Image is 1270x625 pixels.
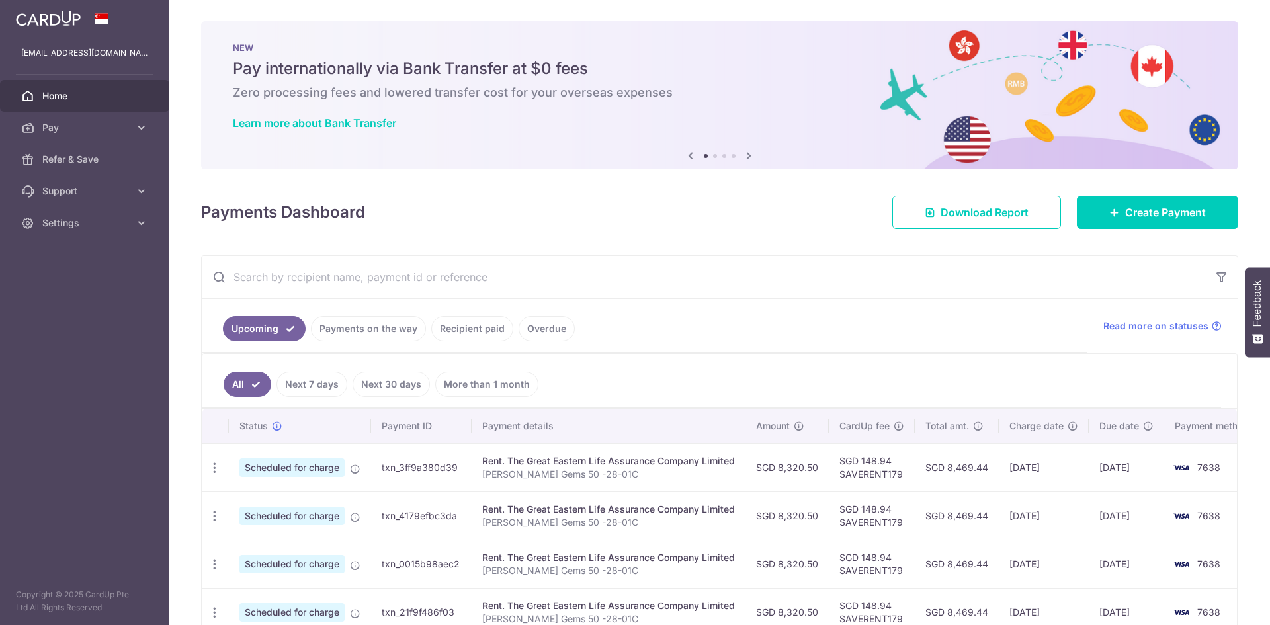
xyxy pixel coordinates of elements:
[1197,462,1220,473] span: 7638
[202,256,1206,298] input: Search by recipient name, payment id or reference
[892,196,1061,229] a: Download Report
[276,372,347,397] a: Next 7 days
[915,540,999,588] td: SGD 8,469.44
[21,46,148,60] p: [EMAIL_ADDRESS][DOMAIN_NAME]
[1164,409,1265,443] th: Payment method
[999,491,1089,540] td: [DATE]
[756,419,790,433] span: Amount
[1103,319,1222,333] a: Read more on statuses
[915,491,999,540] td: SGD 8,469.44
[839,419,890,433] span: CardUp fee
[1103,319,1208,333] span: Read more on statuses
[239,555,345,573] span: Scheduled for charge
[829,491,915,540] td: SGD 148.94 SAVERENT179
[482,564,735,577] p: [PERSON_NAME] Gems 50 -28-01C
[999,540,1089,588] td: [DATE]
[1245,267,1270,357] button: Feedback - Show survey
[233,58,1206,79] h5: Pay internationally via Bank Transfer at $0 fees
[745,491,829,540] td: SGD 8,320.50
[482,503,735,516] div: Rent. The Great Eastern Life Assurance Company Limited
[482,551,735,564] div: Rent. The Great Eastern Life Assurance Company Limited
[1197,558,1220,569] span: 7638
[1009,419,1064,433] span: Charge date
[1197,510,1220,521] span: 7638
[1125,204,1206,220] span: Create Payment
[745,540,829,588] td: SGD 8,320.50
[353,372,430,397] a: Next 30 days
[311,316,426,341] a: Payments on the way
[223,316,306,341] a: Upcoming
[1168,556,1195,572] img: Bank Card
[431,316,513,341] a: Recipient paid
[233,42,1206,53] p: NEW
[42,153,130,166] span: Refer & Save
[915,443,999,491] td: SGD 8,469.44
[16,11,81,26] img: CardUp
[745,443,829,491] td: SGD 8,320.50
[1168,460,1195,476] img: Bank Card
[482,454,735,468] div: Rent. The Great Eastern Life Assurance Company Limited
[239,419,268,433] span: Status
[941,204,1029,220] span: Download Report
[224,372,271,397] a: All
[42,89,130,103] span: Home
[233,116,396,130] a: Learn more about Bank Transfer
[1089,491,1164,540] td: [DATE]
[1251,280,1263,327] span: Feedback
[519,316,575,341] a: Overdue
[371,443,472,491] td: txn_3ff9a380d39
[829,443,915,491] td: SGD 148.94 SAVERENT179
[239,507,345,525] span: Scheduled for charge
[1089,443,1164,491] td: [DATE]
[1099,419,1139,433] span: Due date
[239,458,345,477] span: Scheduled for charge
[1168,508,1195,524] img: Bank Card
[482,599,735,612] div: Rent. The Great Eastern Life Assurance Company Limited
[201,21,1238,169] img: Bank transfer banner
[42,121,130,134] span: Pay
[371,409,472,443] th: Payment ID
[233,85,1206,101] h6: Zero processing fees and lowered transfer cost for your overseas expenses
[201,200,365,224] h4: Payments Dashboard
[482,468,735,481] p: [PERSON_NAME] Gems 50 -28-01C
[1168,604,1195,620] img: Bank Card
[829,540,915,588] td: SGD 148.94 SAVERENT179
[239,603,345,622] span: Scheduled for charge
[999,443,1089,491] td: [DATE]
[1089,540,1164,588] td: [DATE]
[482,516,735,529] p: [PERSON_NAME] Gems 50 -28-01C
[42,185,130,198] span: Support
[1185,585,1257,618] iframe: Opens a widget where you can find more information
[371,540,472,588] td: txn_0015b98aec2
[42,216,130,229] span: Settings
[472,409,745,443] th: Payment details
[371,491,472,540] td: txn_4179efbc3da
[435,372,538,397] a: More than 1 month
[925,419,969,433] span: Total amt.
[1077,196,1238,229] a: Create Payment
